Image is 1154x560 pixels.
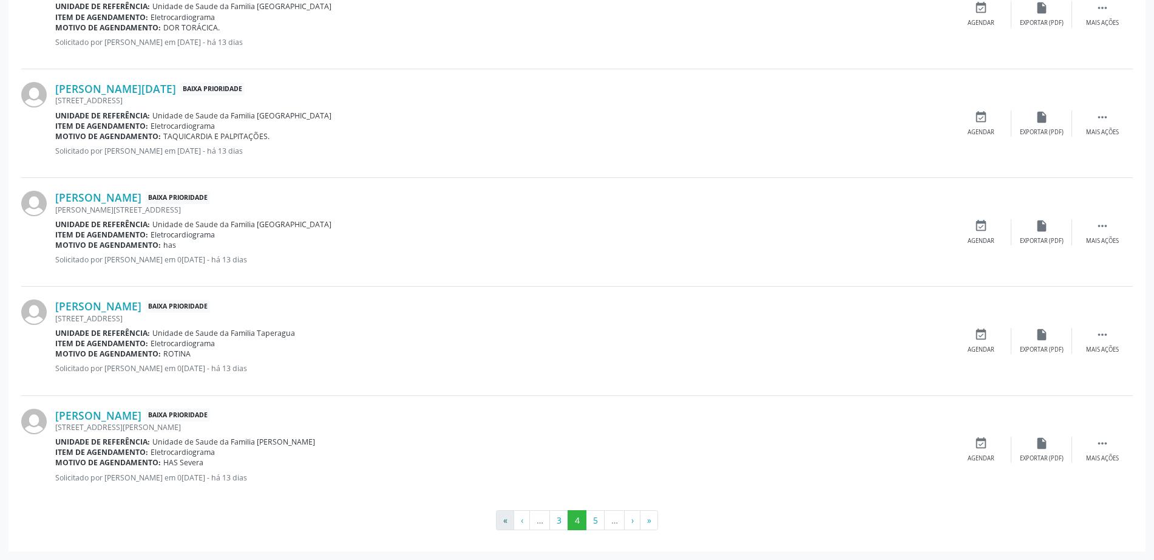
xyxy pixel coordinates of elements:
[152,111,331,121] span: Unidade de Saude da Familia [GEOGRAPHIC_DATA]
[55,22,161,33] b: Motivo de agendamento:
[1086,128,1119,137] div: Mais ações
[152,328,295,338] span: Unidade de Saude da Familia Taperagua
[151,447,215,457] span: Eletrocardiograma
[55,219,150,230] b: Unidade de referência:
[55,299,141,313] a: [PERSON_NAME]
[21,409,47,434] img: img
[55,328,150,338] b: Unidade de referência:
[55,313,951,324] div: [STREET_ADDRESS]
[1096,328,1109,341] i: 
[1035,328,1048,341] i: insert_drive_file
[55,131,161,142] b: Motivo de agendamento:
[1096,437,1109,450] i: 
[968,454,994,463] div: Agendar
[1035,111,1048,124] i: insert_drive_file
[146,409,210,422] span: Baixa Prioridade
[55,338,148,349] b: Item de agendamento:
[496,510,514,531] button: Go to first page
[152,219,331,230] span: Unidade de Saude da Familia [GEOGRAPHIC_DATA]
[55,121,148,131] b: Item de agendamento:
[55,230,148,240] b: Item de agendamento:
[1020,346,1064,354] div: Exportar (PDF)
[1020,237,1064,245] div: Exportar (PDF)
[1020,19,1064,27] div: Exportar (PDF)
[974,328,988,341] i: event_available
[974,111,988,124] i: event_available
[55,457,161,468] b: Motivo de agendamento:
[549,510,568,531] button: Go to page 3
[1035,437,1048,450] i: insert_drive_file
[152,437,315,447] span: Unidade de Saude da Familia [PERSON_NAME]
[152,1,331,12] span: Unidade de Saude da Familia [GEOGRAPHIC_DATA]
[55,240,161,250] b: Motivo de agendamento:
[1086,454,1119,463] div: Mais ações
[163,131,270,142] span: TAQUICARDIA E PALPITAÇÕES.
[55,447,148,457] b: Item de agendamento:
[1086,19,1119,27] div: Mais ações
[568,510,586,531] button: Go to page 4
[180,83,245,95] span: Baixa Prioridade
[1020,128,1064,137] div: Exportar (PDF)
[1086,346,1119,354] div: Mais ações
[55,111,150,121] b: Unidade de referência:
[151,230,215,240] span: Eletrocardiograma
[55,409,141,422] a: [PERSON_NAME]
[146,300,210,313] span: Baixa Prioridade
[55,422,951,432] div: [STREET_ADDRESS][PERSON_NAME]
[163,349,191,359] span: ROTINA
[974,437,988,450] i: event_available
[1035,219,1048,233] i: insert_drive_file
[968,19,994,27] div: Agendar
[163,22,220,33] span: DOR TORÁCICA.
[55,254,951,265] p: Solicitado por [PERSON_NAME] em 0[DATE] - há 13 dias
[55,37,951,47] p: Solicitado por [PERSON_NAME] em [DATE] - há 13 dias
[55,1,150,12] b: Unidade de referência:
[21,82,47,108] img: img
[1096,111,1109,124] i: 
[968,128,994,137] div: Agendar
[55,349,161,359] b: Motivo de agendamento:
[1086,237,1119,245] div: Mais ações
[624,510,640,531] button: Go to next page
[55,437,150,447] b: Unidade de referência:
[968,237,994,245] div: Agendar
[55,82,176,95] a: [PERSON_NAME][DATE]
[55,146,951,156] p: Solicitado por [PERSON_NAME] em [DATE] - há 13 dias
[55,95,951,106] div: [STREET_ADDRESS]
[1035,1,1048,15] i: insert_drive_file
[151,12,215,22] span: Eletrocardiograma
[514,510,530,531] button: Go to previous page
[1096,219,1109,233] i: 
[640,510,658,531] button: Go to last page
[163,240,176,250] span: has
[55,12,148,22] b: Item de agendamento:
[586,510,605,531] button: Go to page 5
[55,363,951,374] p: Solicitado por [PERSON_NAME] em 0[DATE] - há 13 dias
[974,219,988,233] i: event_available
[151,338,215,349] span: Eletrocardiograma
[55,191,141,204] a: [PERSON_NAME]
[974,1,988,15] i: event_available
[21,510,1133,531] ul: Pagination
[1020,454,1064,463] div: Exportar (PDF)
[146,191,210,204] span: Baixa Prioridade
[163,457,203,468] span: HAS Severa
[151,121,215,131] span: Eletrocardiograma
[55,205,951,215] div: [PERSON_NAME][STREET_ADDRESS]
[21,191,47,216] img: img
[1096,1,1109,15] i: 
[21,299,47,325] img: img
[968,346,994,354] div: Agendar
[55,473,951,483] p: Solicitado por [PERSON_NAME] em 0[DATE] - há 13 dias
